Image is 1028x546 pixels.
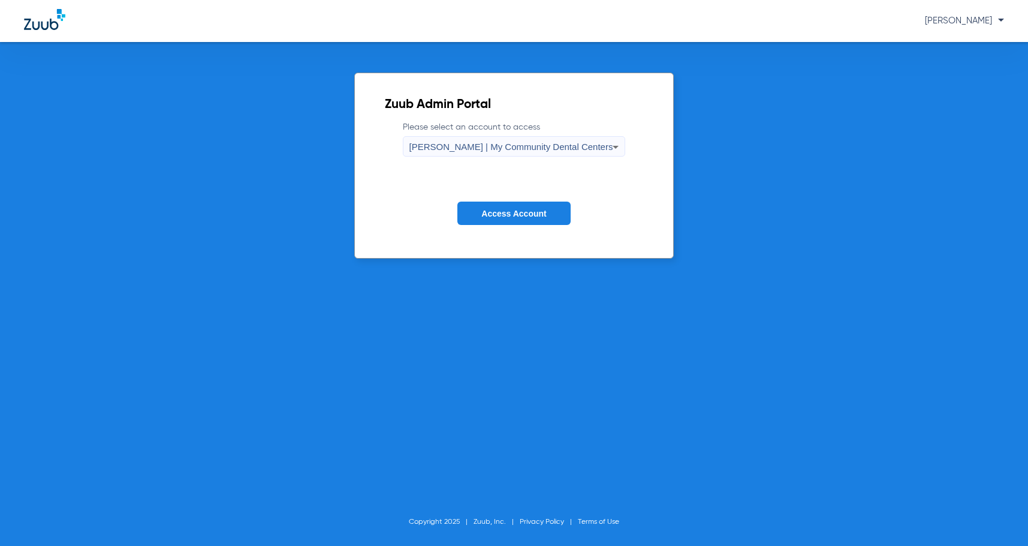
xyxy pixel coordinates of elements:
[578,518,619,526] a: Terms of Use
[457,202,570,225] button: Access Account
[481,209,546,218] span: Access Account
[474,516,520,528] li: Zuub, Inc.
[24,9,65,30] img: Zuub Logo
[385,99,644,111] h2: Zuub Admin Portal
[409,516,474,528] li: Copyright 2025
[403,121,626,157] label: Please select an account to access
[409,142,613,152] span: [PERSON_NAME] | My Community Dental Centers
[520,518,564,526] a: Privacy Policy
[925,16,1004,25] span: [PERSON_NAME]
